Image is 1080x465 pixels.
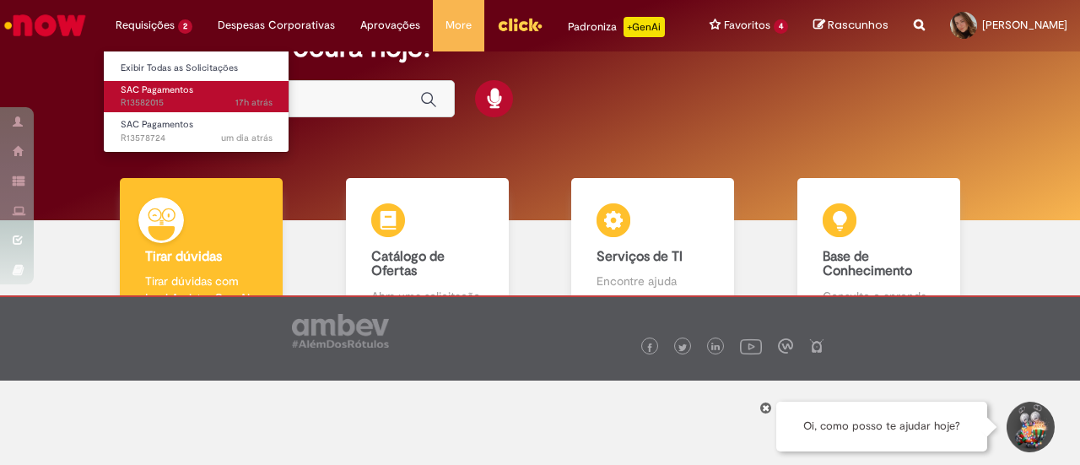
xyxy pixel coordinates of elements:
[776,402,987,451] div: Oi, como posso te ajudar hoje?
[315,178,541,324] a: Catálogo de Ofertas Abra uma solicitação
[103,51,289,153] ul: Requisições
[89,178,315,324] a: Tirar dúvidas Tirar dúvidas com Lupi Assist e Gen Ai
[235,96,273,109] span: 17h atrás
[597,273,709,289] p: Encontre ajuda
[540,178,766,324] a: Serviços de TI Encontre ajuda
[218,17,335,34] span: Despesas Corporativas
[292,314,389,348] img: logo_footer_ambev_rotulo_gray.png
[116,17,175,34] span: Requisições
[121,118,193,131] span: SAC Pagamentos
[678,343,687,352] img: logo_footer_twitter.png
[497,12,543,37] img: click_logo_yellow_360x200.png
[178,19,192,34] span: 2
[104,59,289,78] a: Exibir Todas as Solicitações
[445,17,472,34] span: More
[145,248,222,265] b: Tirar dúvidas
[724,17,770,34] span: Favoritos
[645,343,654,352] img: logo_footer_facebook.png
[121,96,273,110] span: R13582015
[766,178,992,324] a: Base de Conhecimento Consulte e aprenda
[121,132,273,145] span: R13578724
[221,132,273,144] time: 29/09/2025 17:53:13
[982,18,1067,32] span: [PERSON_NAME]
[823,288,935,305] p: Consulte e aprenda
[828,17,888,33] span: Rascunhos
[2,8,89,42] img: ServiceNow
[597,248,683,265] b: Serviços de TI
[711,343,720,353] img: logo_footer_linkedin.png
[774,19,788,34] span: 4
[360,17,420,34] span: Aprovações
[809,338,824,354] img: logo_footer_naosei.png
[778,338,793,354] img: logo_footer_workplace.png
[145,273,257,306] p: Tirar dúvidas com Lupi Assist e Gen Ai
[121,84,193,96] span: SAC Pagamentos
[823,248,912,280] b: Base de Conhecimento
[371,248,445,280] b: Catálogo de Ofertas
[104,81,289,112] a: Aberto R13582015 : SAC Pagamentos
[624,17,665,37] p: +GenAi
[740,335,762,357] img: logo_footer_youtube.png
[104,116,289,147] a: Aberto R13578724 : SAC Pagamentos
[1004,402,1055,452] button: Iniciar Conversa de Suporte
[221,132,273,144] span: um dia atrás
[235,96,273,109] time: 30/09/2025 14:43:51
[813,18,888,34] a: Rascunhos
[371,288,483,305] p: Abra uma solicitação
[568,17,665,37] div: Padroniza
